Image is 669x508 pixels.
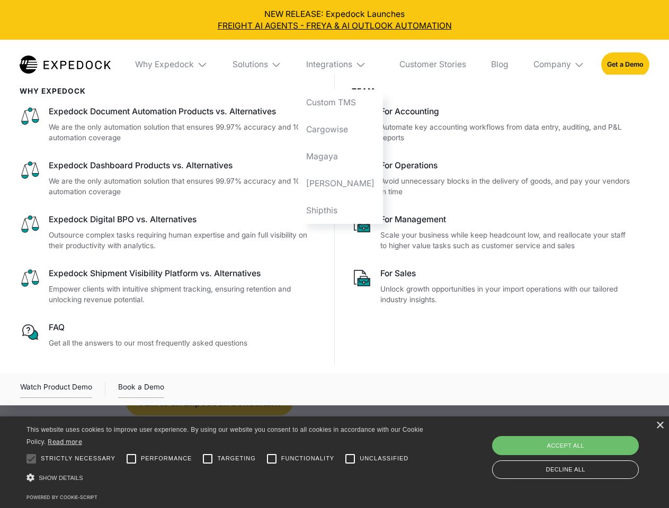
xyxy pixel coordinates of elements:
div: Integrations [298,40,383,89]
span: Performance [141,454,192,463]
p: We are the only automation solution that ensures 99.97% accuracy and 100% automation coverage [49,122,318,143]
a: Read more [48,438,82,446]
p: Outsource complex tasks requiring human expertise and gain full visibility on their productivity ... [49,230,318,251]
a: Book a Demo [118,381,164,398]
a: For AccountingAutomate key accounting workflows from data entry, auditing, and P&L reports [352,106,633,143]
p: Get all the answers to our most frequently asked questions [49,338,318,349]
p: Scale your business while keep headcount low, and reallocate your staff to higher value tasks suc... [380,230,632,251]
div: WHy Expedock [20,87,318,95]
a: Expedock Shipment Visibility Platform vs. AlternativesEmpower clients with intuitive shipment tra... [20,268,318,305]
div: FAQ [49,322,318,333]
div: NEW RELEASE: Expedock Launches [8,8,661,32]
span: Show details [39,475,83,481]
a: Get a Demo [601,52,649,76]
p: Automate key accounting workflows from data entry, auditing, and P&L reports [380,122,632,143]
div: Solutions [224,40,290,89]
a: Custom TMS [298,89,383,116]
a: Expedock Document Automation Products vs. AlternativesWe are the only automation solution that en... [20,106,318,143]
span: This website uses cookies to improve user experience. By using our website you consent to all coo... [26,426,423,446]
div: Team [352,87,633,95]
div: Expedock Dashboard Products vs. Alternatives [49,160,318,171]
span: Strictly necessary [41,454,115,463]
p: Empower clients with intuitive shipment tracking, ensuring retention and unlocking revenue potent... [49,284,318,305]
a: Cargowise [298,116,383,143]
p: Avoid unnecessary blocks in the delivery of goods, and pay your vendors in time [380,176,632,197]
a: [PERSON_NAME] [298,170,383,197]
div: For Accounting [380,106,632,117]
span: Unclassified [360,454,408,463]
div: For Operations [380,160,632,171]
a: Shipthis [298,197,383,224]
div: Expedock Digital BPO vs. Alternatives [49,214,318,225]
div: Integrations [306,59,352,70]
a: Magaya [298,143,383,170]
div: For Management [380,214,632,225]
p: Unlock growth opportunities in your import operations with our tailored industry insights. [380,284,632,305]
a: For ManagementScale your business while keep headcount low, and reallocate your staff to higher v... [352,214,633,251]
div: Show details [26,471,427,485]
div: Expedock Document Automation Products vs. Alternatives [49,106,318,117]
nav: Integrations [298,89,383,224]
a: For SalesUnlock growth opportunities in your import operations with our tailored industry insights. [352,268,633,305]
a: open lightbox [20,381,92,398]
div: Company [525,40,593,89]
span: Functionality [281,454,334,463]
span: Targeting [217,454,255,463]
a: For OperationsAvoid unnecessary blocks in the delivery of goods, and pay your vendors in time [352,160,633,197]
p: We are the only automation solution that ensures 99.97% accuracy and 100% automation coverage [49,176,318,197]
div: Why Expedock [127,40,216,89]
a: Blog [483,40,516,89]
div: Why Expedock [135,59,194,70]
iframe: Chat Widget [493,394,669,508]
div: For Sales [380,268,632,279]
div: Expedock Shipment Visibility Platform vs. Alternatives [49,268,318,279]
a: Powered by cookie-script [26,494,97,500]
a: FAQGet all the answers to our most frequently asked questions [20,322,318,348]
a: FREIGHT AI AGENTS - FREYA & AI OUTLOOK AUTOMATION [8,20,661,32]
a: Customer Stories [391,40,474,89]
a: Expedock Dashboard Products vs. AlternativesWe are the only automation solution that ensures 99.9... [20,160,318,197]
a: Expedock Digital BPO vs. AlternativesOutsource complex tasks requiring human expertise and gain f... [20,214,318,251]
div: Solutions [233,59,268,70]
div: Company [533,59,571,70]
div: Watch Product Demo [20,381,92,398]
